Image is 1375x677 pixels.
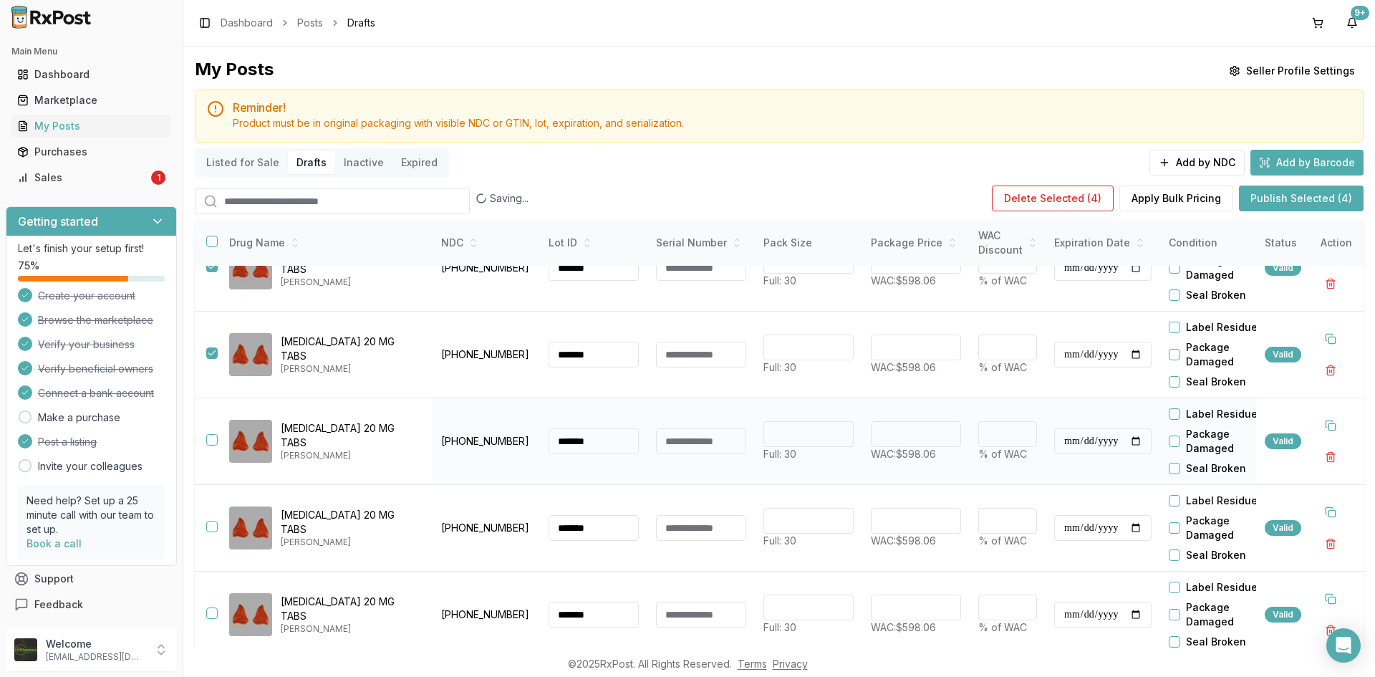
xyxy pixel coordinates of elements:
[1318,531,1343,557] button: Delete
[1265,520,1301,536] div: Valid
[335,151,392,174] button: Inactive
[1265,347,1301,362] div: Valid
[38,435,97,449] span: Post a listing
[1160,220,1268,267] th: Condition
[1186,635,1246,649] label: Seal Broken
[441,608,531,622] p: [PHONE_NUMBER]
[978,534,1027,547] span: % of WAC
[6,166,177,189] button: Sales1
[1318,326,1343,352] button: Duplicate
[281,421,421,450] p: [MEDICAL_DATA] 20 MG TABS
[1309,220,1364,267] th: Action
[1239,186,1364,211] button: Publish Selected (4)
[992,186,1114,211] button: Delete Selected (4)
[233,102,1351,113] h5: Reminder!
[38,313,153,327] span: Browse the marketplace
[1265,433,1301,449] div: Valid
[46,637,145,651] p: Welcome
[1318,271,1343,297] button: Delete
[441,261,531,275] p: [PHONE_NUMBER]
[549,236,639,250] div: Lot ID
[1186,320,1258,335] label: Label Residue
[221,16,375,30] nav: breadcrumb
[281,335,421,363] p: [MEDICAL_DATA] 20 MG TABS
[871,274,936,287] span: WAC: $598.06
[978,274,1027,287] span: % of WAC
[221,16,273,30] a: Dashboard
[871,534,936,547] span: WAC: $598.06
[1265,607,1301,623] div: Valid
[18,241,165,256] p: Let's finish your setup first!
[1186,375,1246,389] label: Seal Broken
[11,62,171,87] a: Dashboard
[17,171,148,185] div: Sales
[288,151,335,174] button: Drafts
[11,139,171,165] a: Purchases
[755,220,862,267] th: Pack Size
[11,165,171,191] a: Sales1
[871,361,936,373] span: WAC: $598.06
[229,333,272,376] img: Xarelto 20 MG TABS
[38,337,135,352] span: Verify your business
[229,420,272,463] img: Xarelto 20 MG TABS
[281,623,421,635] p: [PERSON_NAME]
[281,363,421,375] p: [PERSON_NAME]
[11,87,171,113] a: Marketplace
[1220,58,1364,84] button: Seller Profile Settings
[14,638,37,661] img: User avatar
[763,534,796,547] span: Full: 30
[281,450,421,461] p: [PERSON_NAME]
[1186,548,1246,562] label: Seal Broken
[6,115,177,138] button: My Posts
[441,434,531,448] p: [PHONE_NUMBER]
[18,213,98,230] h3: Getting started
[763,274,796,287] span: Full: 30
[34,597,83,612] span: Feedback
[297,16,323,30] a: Posts
[656,236,746,250] div: Serial Number
[1186,427,1268,456] label: Package Damaged
[38,289,135,303] span: Create your account
[1341,11,1364,34] button: 9+
[26,537,82,549] a: Book a call
[1318,618,1343,643] button: Delete
[441,347,531,362] p: [PHONE_NUMBER]
[1265,260,1301,276] div: Valid
[978,229,1037,257] div: WAC Discount
[738,658,767,670] a: Terms
[195,58,274,84] div: My Posts
[229,236,421,250] div: Drug Name
[871,448,936,460] span: WAC: $598.06
[1186,494,1258,508] label: Label Residue
[441,236,531,250] div: NDC
[1119,186,1233,211] button: Apply Bulk Pricing
[6,89,177,112] button: Marketplace
[1186,288,1246,302] label: Seal Broken
[46,651,145,663] p: [EMAIL_ADDRESS][DOMAIN_NAME]
[229,506,272,549] img: Xarelto 20 MG TABS
[11,46,171,57] h2: Main Menu
[1318,357,1343,383] button: Delete
[1250,150,1364,176] button: Add by Barcode
[17,67,165,82] div: Dashboard
[476,191,529,206] div: Saving...
[1186,254,1268,282] label: Package Damaged
[1186,407,1258,421] label: Label Residue
[392,151,446,174] button: Expired
[763,621,796,633] span: Full: 30
[17,145,165,159] div: Purchases
[871,621,936,633] span: WAC: $598.06
[229,593,272,636] img: Xarelto 20 MG TABS
[1351,6,1369,20] div: 9+
[6,6,97,29] img: RxPost Logo
[978,621,1027,633] span: % of WAC
[281,537,421,548] p: [PERSON_NAME]
[347,16,375,30] span: Drafts
[38,362,153,376] span: Verify beneficial owners
[281,595,421,623] p: [MEDICAL_DATA] 20 MG TABS
[1318,499,1343,525] button: Duplicate
[38,410,120,425] a: Make a purchase
[26,494,156,537] p: Need help? Set up a 25 minute call with our team to set up.
[1186,461,1246,476] label: Seal Broken
[871,236,961,250] div: Package Price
